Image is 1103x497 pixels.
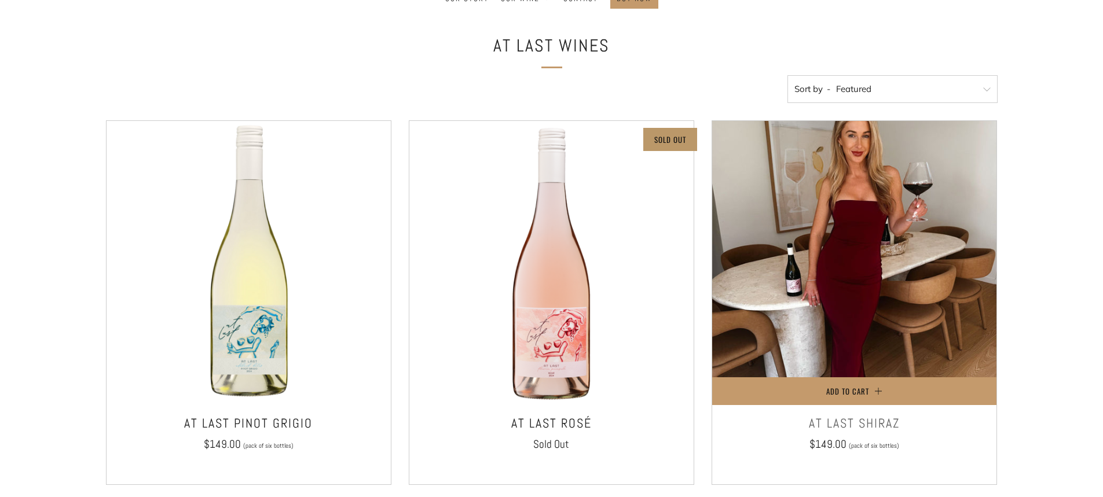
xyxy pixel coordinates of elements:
span: (pack of six bottles) [243,443,294,449]
a: At Last Pinot Grigio $149.00 (pack of six bottles) [107,412,391,470]
h1: At Last Wines [378,30,725,61]
h3: At Last Pinot Grigio [112,412,385,435]
span: (pack of six bottles) [849,443,899,449]
span: Sold Out [533,437,569,451]
h3: At Last Shiraz [718,412,991,435]
a: At Last Rosé Sold Out [409,412,694,470]
h3: At Last Rosé [415,412,688,435]
span: $149.00 [204,437,241,451]
button: Add to Cart [712,377,996,405]
p: Sold Out [654,132,686,147]
span: Add to Cart [826,385,869,397]
a: At Last Shiraz $149.00 (pack of six bottles) [712,412,996,470]
span: $149.00 [809,437,847,451]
